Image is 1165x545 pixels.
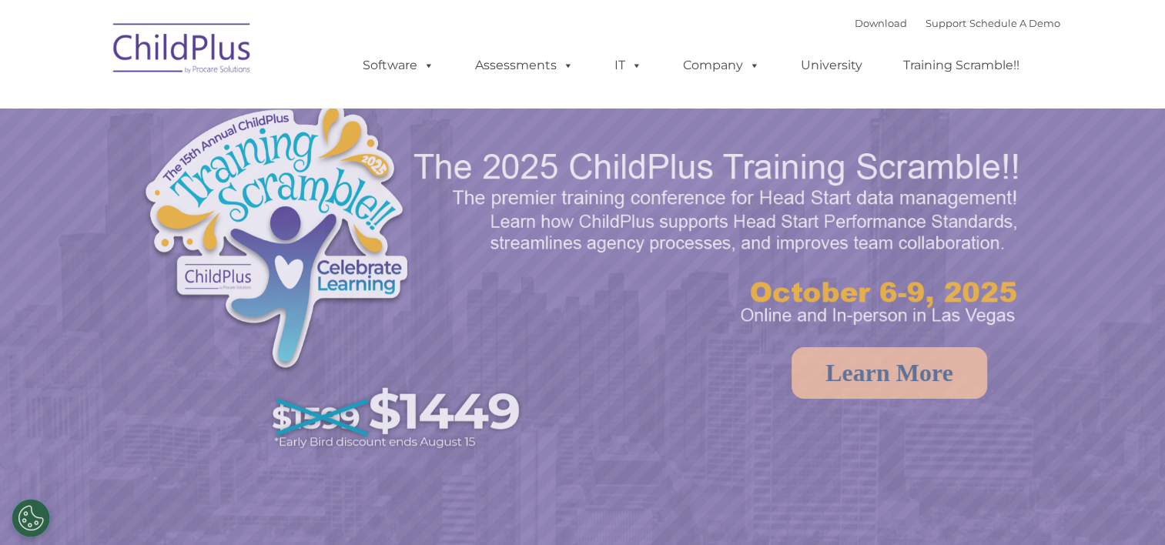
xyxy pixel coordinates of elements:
a: IT [599,50,658,81]
a: University [785,50,878,81]
a: Company [668,50,775,81]
font: | [855,17,1060,29]
a: Assessments [460,50,589,81]
a: Download [855,17,907,29]
a: Schedule A Demo [969,17,1060,29]
a: Training Scramble!! [888,50,1035,81]
button: Cookies Settings [12,499,50,537]
a: Learn More [792,347,987,399]
img: ChildPlus by Procare Solutions [105,12,259,89]
a: Software [347,50,450,81]
a: Support [926,17,966,29]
